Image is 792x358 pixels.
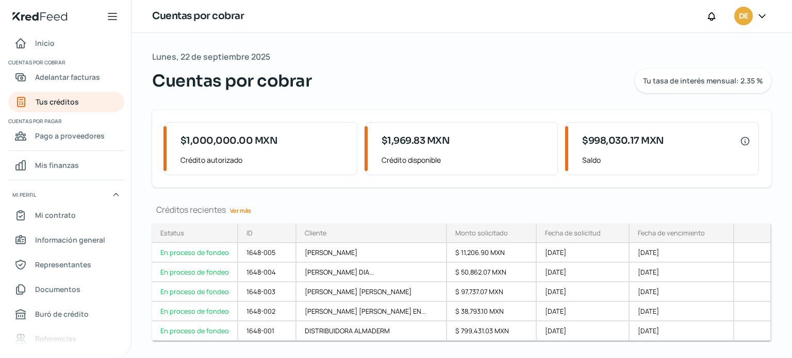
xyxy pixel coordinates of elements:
div: [DATE] [630,321,734,341]
div: [DATE] [537,302,630,321]
span: Adelantar facturas [35,71,100,83]
div: $ 38,793.10 MXN [447,302,537,321]
div: [DATE] [537,263,630,282]
span: $1,000,000.00 MXN [180,134,278,148]
div: Estatus [160,228,184,237]
span: DE [739,10,748,23]
div: 1648-005 [238,243,296,263]
div: [DATE] [537,243,630,263]
div: Fecha de solicitud [545,228,601,237]
span: Representantes [35,258,91,271]
span: Mi contrato [35,209,76,221]
span: Pago a proveedores [35,129,105,142]
div: DISTRIBUIDORA ALMADERM [296,321,447,341]
a: En proceso de fondeo [152,263,238,282]
span: Crédito autorizado [180,154,349,166]
div: [DATE] [630,282,734,302]
a: Mis finanzas [8,155,124,176]
a: Tus créditos [8,92,124,112]
div: $ 50,862.07 MXN [447,263,537,282]
a: Mi contrato [8,205,124,226]
div: Cliente [305,228,326,237]
h1: Cuentas por cobrar [152,9,244,24]
span: Mi perfil [12,190,36,199]
a: Ver más [226,202,255,218]
a: Documentos [8,279,124,300]
div: [PERSON_NAME] [PERSON_NAME] EN... [296,302,447,321]
div: 1648-002 [238,302,296,321]
span: $998,030.17 MXN [582,134,664,148]
a: En proceso de fondeo [152,321,238,341]
a: Información general [8,230,124,250]
a: Referencias [8,329,124,349]
span: $1,969.83 MXN [382,134,450,148]
span: Documentos [35,283,80,296]
span: Información general [35,233,105,246]
div: ID [246,228,253,237]
span: Inicio [35,37,55,49]
a: Pago a proveedores [8,126,124,146]
span: Referencias [35,332,76,345]
span: Saldo [582,154,750,166]
div: [DATE] [630,243,734,263]
div: 1648-001 [238,321,296,341]
span: Mis finanzas [35,159,79,172]
a: Representantes [8,254,124,275]
span: Cuentas por cobrar [152,69,311,93]
a: Inicio [8,33,124,54]
a: Adelantar facturas [8,67,124,88]
div: [DATE] [630,302,734,321]
a: En proceso de fondeo [152,243,238,263]
span: Buró de crédito [35,308,89,320]
div: [PERSON_NAME] [PERSON_NAME] [296,282,447,302]
div: [PERSON_NAME] DIA... [296,263,447,282]
div: $ 97,737.07 MXN [447,282,537,302]
a: En proceso de fondeo [152,302,238,321]
div: 1648-004 [238,263,296,282]
div: [PERSON_NAME] [296,243,447,263]
div: $ 799,431.03 MXN [447,321,537,341]
div: Fecha de vencimiento [638,228,705,237]
span: Tu tasa de interés mensual: 2.35 % [643,77,763,84]
div: $ 11,206.90 MXN [447,243,537,263]
span: Cuentas por pagar [8,116,123,126]
a: Buró de crédito [8,304,124,325]
div: Monto solicitado [455,228,508,237]
div: [DATE] [630,263,734,282]
div: [DATE] [537,282,630,302]
span: Tus créditos [36,95,79,108]
div: Créditos recientes [152,204,771,215]
a: En proceso de fondeo [152,282,238,302]
span: Lunes, 22 de septiembre 2025 [152,49,270,64]
div: 1648-003 [238,282,296,302]
span: Cuentas por cobrar [8,58,123,67]
div: [DATE] [537,321,630,341]
span: Crédito disponible [382,154,550,166]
